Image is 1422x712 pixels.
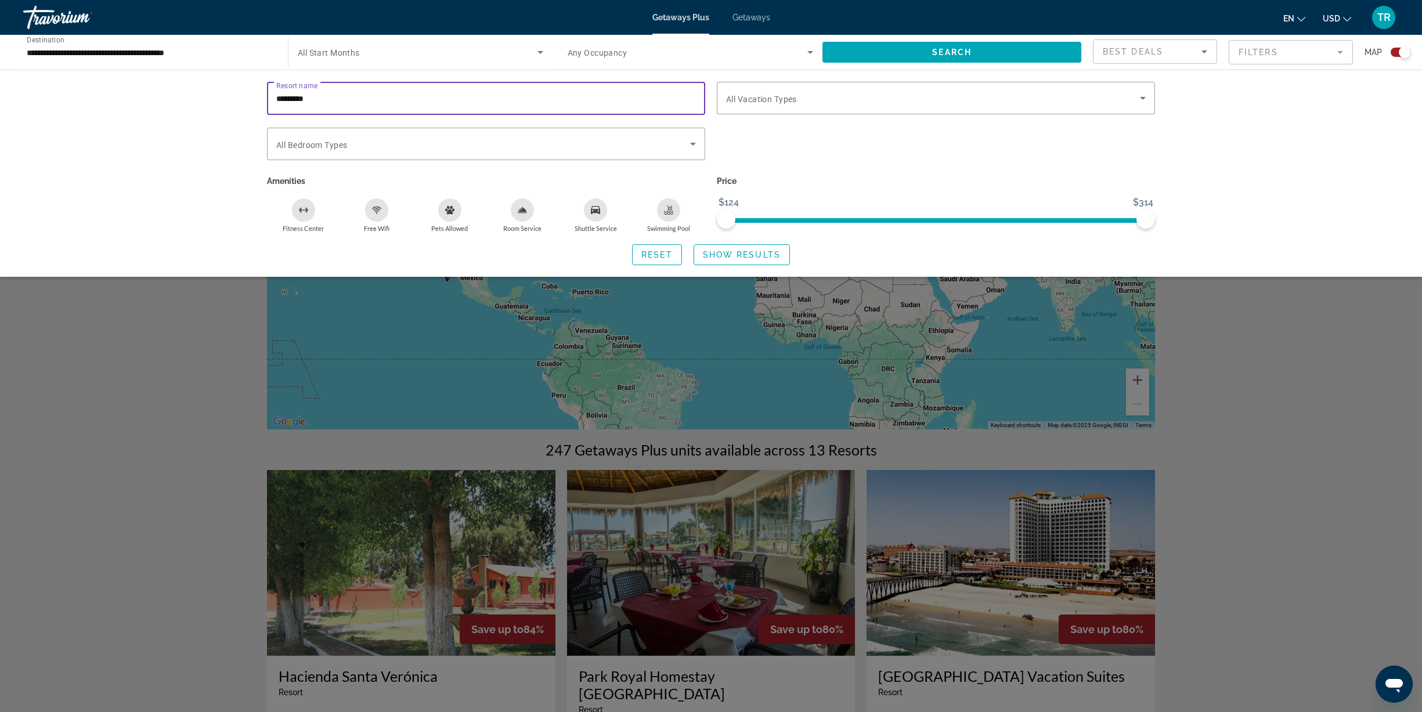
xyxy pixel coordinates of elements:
[568,48,627,57] span: Any Occupancy
[732,13,770,22] a: Getaways
[717,210,735,229] span: ngx-slider
[1103,47,1163,56] span: Best Deals
[1369,5,1399,30] button: User Menu
[652,13,709,22] a: Getaways Plus
[1376,666,1413,703] iframe: Button to launch messaging window
[1323,14,1340,23] span: USD
[717,173,1155,189] p: Price
[1323,10,1351,27] button: Change currency
[1229,39,1353,65] button: Filter
[932,48,972,57] span: Search
[1103,45,1207,59] mat-select: Sort by
[641,250,673,259] span: Reset
[822,42,1081,63] button: Search
[283,225,324,232] span: Fitness Center
[267,198,340,233] button: Fitness Center
[1365,44,1382,60] span: Map
[267,173,705,189] p: Amenities
[27,35,64,44] span: Destination
[559,198,632,233] button: Shuttle Service
[276,82,317,90] span: Resort name
[694,244,790,265] button: Show Results
[340,198,413,233] button: Free Wifi
[413,198,486,233] button: Pets Allowed
[1377,12,1391,23] span: TR
[276,140,347,150] span: All Bedroom Types
[632,244,682,265] button: Reset
[1283,14,1294,23] span: en
[364,225,389,232] span: Free Wifi
[717,218,1155,221] ngx-slider: ngx-slider
[632,198,705,233] button: Swimming Pool
[1136,210,1155,229] span: ngx-slider-max
[431,225,468,232] span: Pets Allowed
[1283,10,1305,27] button: Change language
[486,198,559,233] button: Room Service
[575,225,617,232] span: Shuttle Service
[647,225,690,232] span: Swimming Pool
[23,2,139,32] a: Travorium
[717,194,741,211] span: $124
[1131,194,1155,211] span: $314
[298,48,360,57] span: All Start Months
[503,225,542,232] span: Room Service
[726,95,797,104] span: All Vacation Types
[703,250,781,259] span: Show Results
